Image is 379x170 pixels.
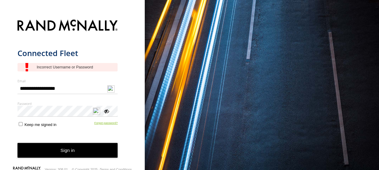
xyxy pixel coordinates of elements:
input: Keep me signed in [19,122,23,126]
img: Rand McNally [17,18,118,34]
div: ViewPassword [103,108,109,114]
img: npw-badge-icon-locked.svg [93,108,100,115]
form: main [17,16,128,168]
h1: Connected Fleet [17,48,118,58]
button: Sign in [17,143,118,158]
span: Keep me signed in [24,122,56,127]
img: npw-badge-icon-locked.svg [107,85,115,93]
label: Password [17,101,118,106]
a: Forgot password? [94,121,118,127]
label: Email [17,79,118,83]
